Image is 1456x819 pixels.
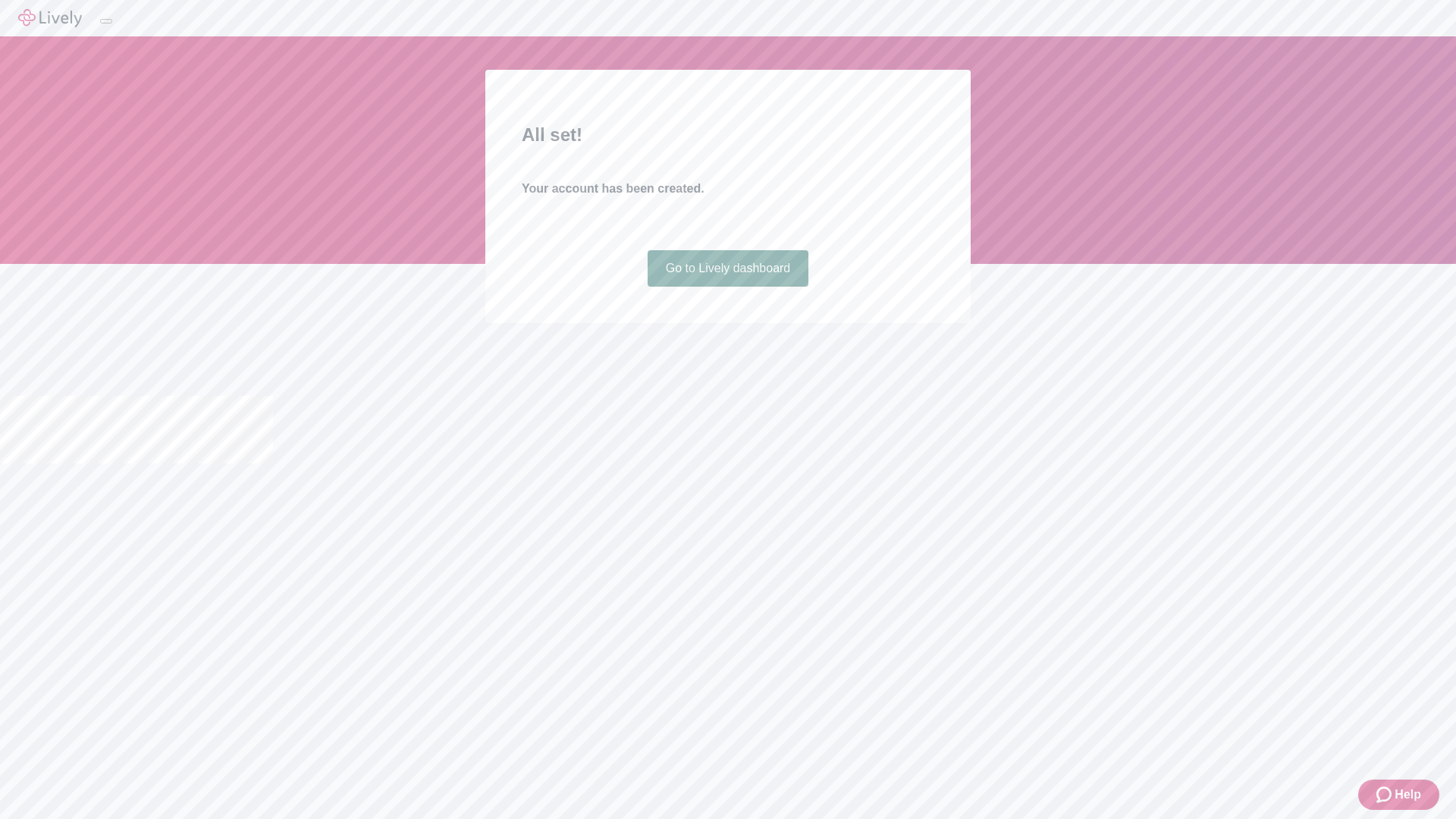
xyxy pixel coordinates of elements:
[522,180,934,198] h4: Your account has been created.
[1395,786,1421,804] span: Help
[1358,780,1439,810] button: Zendesk support iconHelp
[100,19,112,24] button: Log out
[18,9,82,27] img: Lively
[522,121,934,149] h2: All set!
[1376,786,1395,804] svg: Zendesk support icon
[648,250,809,287] a: Go to Lively dashboard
